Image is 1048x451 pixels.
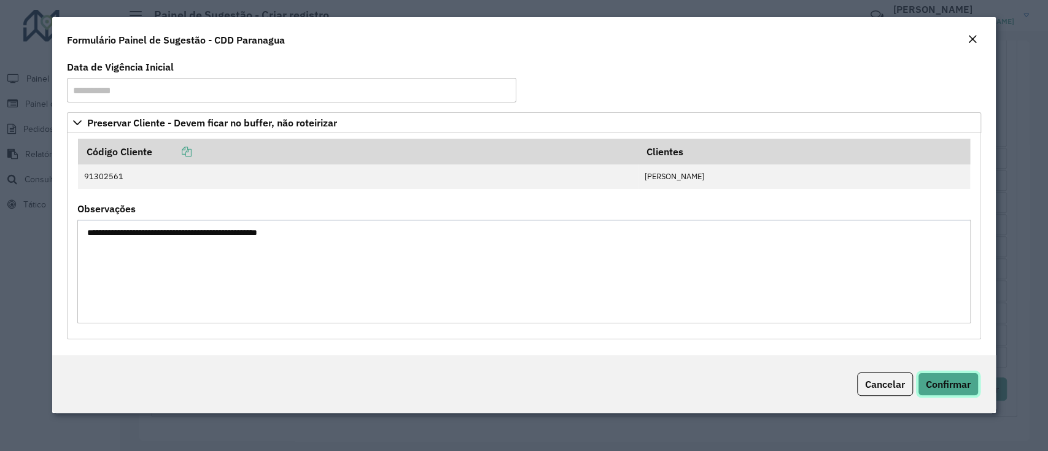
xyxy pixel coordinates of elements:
th: Clientes [638,139,970,164]
h4: Formulário Painel de Sugestão - CDD Paranagua [67,33,285,47]
th: Código Cliente [78,139,638,164]
button: Confirmar [918,372,979,396]
div: Preservar Cliente - Devem ficar no buffer, não roteirizar [67,133,980,339]
button: Close [964,32,981,48]
span: Preservar Cliente - Devem ficar no buffer, não roteirizar [87,118,337,128]
span: Cancelar [865,378,905,390]
td: [PERSON_NAME] [638,164,970,189]
td: 91302561 [78,164,638,189]
em: Fechar [968,34,977,44]
button: Cancelar [857,372,913,396]
a: Preservar Cliente - Devem ficar no buffer, não roteirizar [67,112,980,133]
a: Copiar [152,145,192,158]
label: Data de Vigência Inicial [67,60,174,74]
span: Confirmar [926,378,971,390]
label: Observações [77,201,136,216]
